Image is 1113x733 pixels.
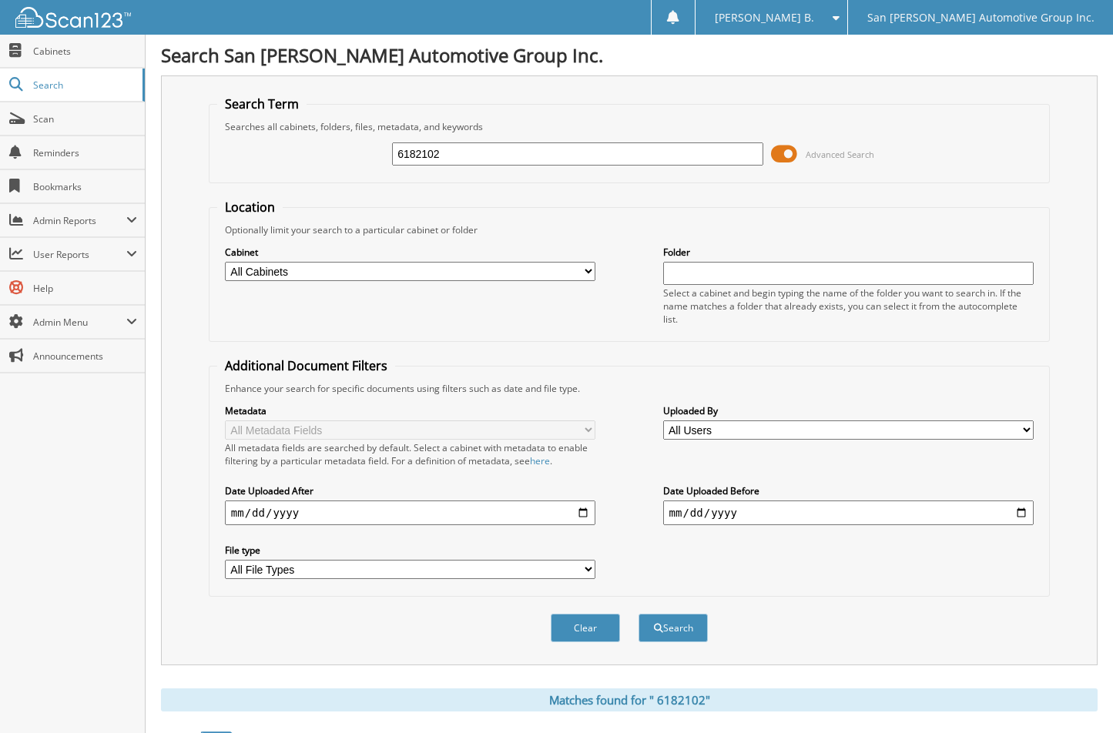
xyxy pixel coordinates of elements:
[663,286,1034,326] div: Select a cabinet and begin typing the name of the folder you want to search in. If the name match...
[715,13,814,22] span: [PERSON_NAME] B.
[217,223,1041,236] div: Optionally limit your search to a particular cabinet or folder
[33,214,126,227] span: Admin Reports
[806,149,874,160] span: Advanced Search
[663,500,1034,525] input: end
[33,316,126,329] span: Admin Menu
[33,350,137,363] span: Announcements
[217,199,283,216] legend: Location
[639,614,708,642] button: Search
[33,146,137,159] span: Reminders
[225,404,596,417] label: Metadata
[33,45,137,58] span: Cabinets
[225,544,596,557] label: File type
[530,454,550,467] a: here
[217,120,1041,133] div: Searches all cabinets, folders, files, metadata, and keywords
[161,42,1098,68] h1: Search San [PERSON_NAME] Automotive Group Inc.
[663,246,1034,259] label: Folder
[33,282,137,295] span: Help
[161,688,1098,711] div: Matches found for " 6182102"
[663,404,1034,417] label: Uploaded By
[663,484,1034,497] label: Date Uploaded Before
[217,95,307,112] legend: Search Term
[33,248,126,261] span: User Reports
[33,180,137,193] span: Bookmarks
[225,500,596,525] input: start
[225,441,596,467] div: All metadata fields are searched by default. Select a cabinet with metadata to enable filtering b...
[225,246,596,259] label: Cabinet
[551,614,620,642] button: Clear
[15,7,131,28] img: scan123-logo-white.svg
[33,79,135,92] span: Search
[867,13,1095,22] span: San [PERSON_NAME] Automotive Group Inc.
[33,112,137,126] span: Scan
[225,484,596,497] label: Date Uploaded After
[217,382,1041,395] div: Enhance your search for specific documents using filters such as date and file type.
[217,357,395,374] legend: Additional Document Filters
